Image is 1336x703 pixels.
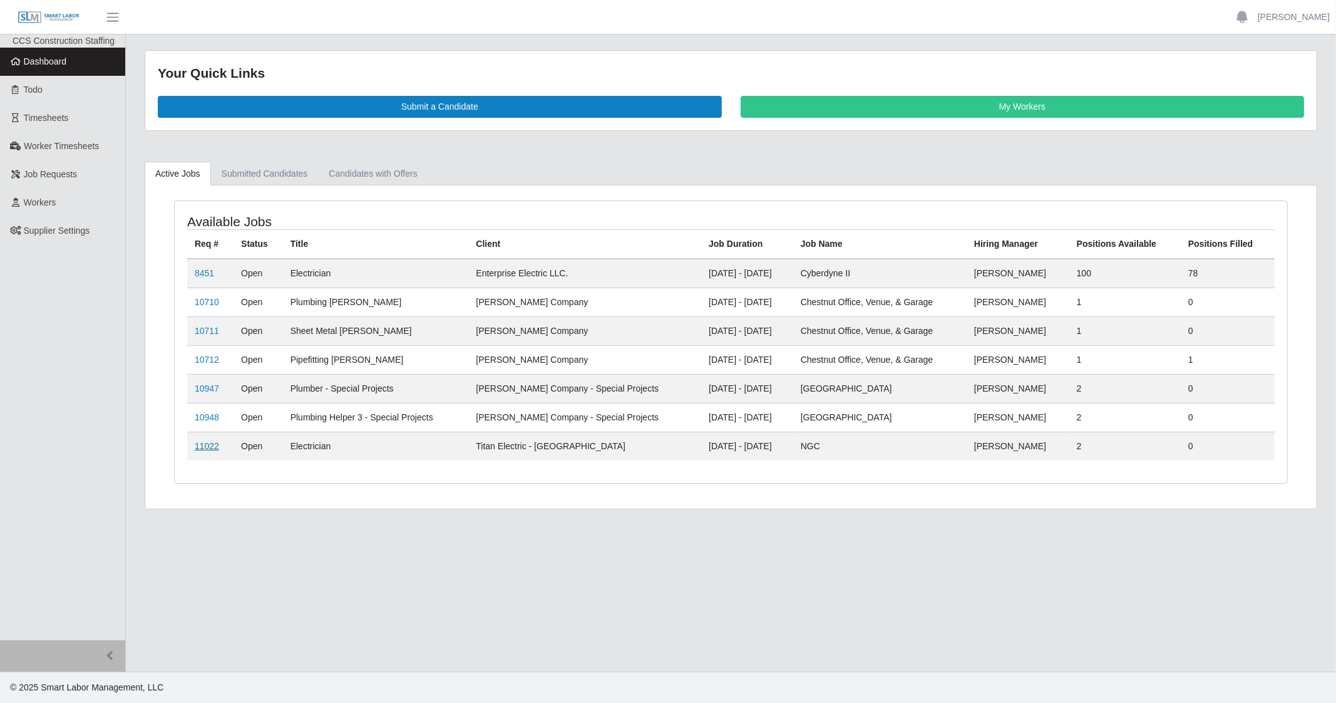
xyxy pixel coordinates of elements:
[283,374,469,403] td: Plumber - Special Projects
[234,345,283,374] td: Open
[967,316,1069,345] td: [PERSON_NAME]
[967,288,1069,316] td: [PERSON_NAME]
[211,162,319,186] a: Submitted Candidates
[468,229,701,259] th: Client
[283,432,469,461] td: Electrician
[1181,374,1275,403] td: 0
[234,288,283,316] td: Open
[1181,316,1275,345] td: 0
[701,259,793,288] td: [DATE] - [DATE]
[1181,259,1275,288] td: 78
[1069,229,1181,259] th: Positions Available
[1181,403,1275,432] td: 0
[468,432,701,461] td: Titan Electric - [GEOGRAPHIC_DATA]
[1069,403,1181,432] td: 2
[468,374,701,403] td: [PERSON_NAME] Company - Special Projects
[283,316,469,345] td: Sheet Metal [PERSON_NAME]
[13,36,115,46] span: CCS Construction Staffing
[18,11,80,24] img: SLM Logo
[1069,288,1181,316] td: 1
[1069,432,1181,461] td: 2
[234,374,283,403] td: Open
[24,169,78,179] span: Job Requests
[187,214,629,229] h4: Available Jobs
[195,268,214,278] a: 8451
[1181,288,1275,316] td: 0
[793,229,967,259] th: Job Name
[793,403,967,432] td: [GEOGRAPHIC_DATA]
[234,316,283,345] td: Open
[283,403,469,432] td: Plumbing Helper 3 - Special Projects
[1181,432,1275,461] td: 0
[158,63,1304,83] div: Your Quick Links
[234,432,283,461] td: Open
[701,229,793,259] th: Job Duration
[24,56,67,66] span: Dashboard
[195,441,219,451] a: 11022
[283,259,469,288] td: Electrician
[195,412,219,422] a: 10948
[24,141,99,151] span: Worker Timesheets
[1181,229,1275,259] th: Positions Filled
[1181,345,1275,374] td: 1
[24,85,43,95] span: Todo
[1258,11,1330,24] a: [PERSON_NAME]
[468,288,701,316] td: [PERSON_NAME] Company
[468,345,701,374] td: [PERSON_NAME] Company
[967,374,1069,403] td: [PERSON_NAME]
[234,229,283,259] th: Status
[158,96,722,118] a: Submit a Candidate
[967,259,1069,288] td: [PERSON_NAME]
[793,316,967,345] td: Chestnut Office, Venue, & Garage
[234,403,283,432] td: Open
[145,162,211,186] a: Active Jobs
[195,297,219,307] a: 10710
[701,288,793,316] td: [DATE] - [DATE]
[1069,374,1181,403] td: 2
[283,288,469,316] td: Plumbing [PERSON_NAME]
[967,432,1069,461] td: [PERSON_NAME]
[793,374,967,403] td: [GEOGRAPHIC_DATA]
[24,197,56,207] span: Workers
[234,259,283,288] td: Open
[701,403,793,432] td: [DATE] - [DATE]
[283,229,469,259] th: Title
[741,96,1305,118] a: My Workers
[793,288,967,316] td: Chestnut Office, Venue, & Garage
[967,403,1069,432] td: [PERSON_NAME]
[10,682,163,692] span: © 2025 Smart Labor Management, LLC
[318,162,428,186] a: Candidates with Offers
[468,403,701,432] td: [PERSON_NAME] Company - Special Projects
[468,259,701,288] td: Enterprise Electric LLC.
[701,316,793,345] td: [DATE] - [DATE]
[283,345,469,374] td: Pipefitting [PERSON_NAME]
[967,229,1069,259] th: Hiring Manager
[793,259,967,288] td: Cyberdyne II
[1069,316,1181,345] td: 1
[701,432,793,461] td: [DATE] - [DATE]
[195,355,219,365] a: 10712
[1069,345,1181,374] td: 1
[701,345,793,374] td: [DATE] - [DATE]
[701,374,793,403] td: [DATE] - [DATE]
[793,345,967,374] td: Chestnut Office, Venue, & Garage
[24,226,90,236] span: Supplier Settings
[468,316,701,345] td: [PERSON_NAME] Company
[793,432,967,461] td: NGC
[195,383,219,393] a: 10947
[187,229,234,259] th: Req #
[967,345,1069,374] td: [PERSON_NAME]
[1069,259,1181,288] td: 100
[24,113,69,123] span: Timesheets
[195,326,219,336] a: 10711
